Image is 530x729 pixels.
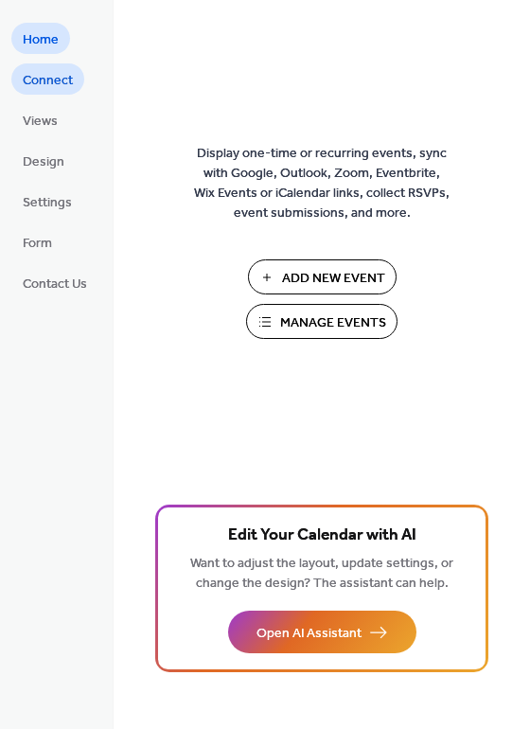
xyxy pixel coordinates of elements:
span: Manage Events [280,313,386,333]
a: Home [11,23,70,54]
a: Contact Us [11,267,98,298]
a: Views [11,104,69,135]
span: Settings [23,193,72,213]
span: Display one-time or recurring events, sync with Google, Outlook, Zoom, Eventbrite, Wix Events or ... [194,144,450,223]
button: Add New Event [248,259,397,294]
span: Form [23,234,52,254]
a: Form [11,226,63,258]
span: Edit Your Calendar with AI [228,523,416,549]
a: Connect [11,63,84,95]
span: Contact Us [23,275,87,294]
span: Connect [23,71,73,91]
button: Open AI Assistant [228,611,416,653]
span: Views [23,112,58,132]
span: Want to adjust the layout, update settings, or change the design? The assistant can help. [190,551,453,596]
span: Home [23,30,59,50]
span: Design [23,152,64,172]
span: Open AI Assistant [256,624,362,644]
span: Add New Event [282,269,385,289]
a: Settings [11,186,83,217]
button: Manage Events [246,304,397,339]
a: Design [11,145,76,176]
